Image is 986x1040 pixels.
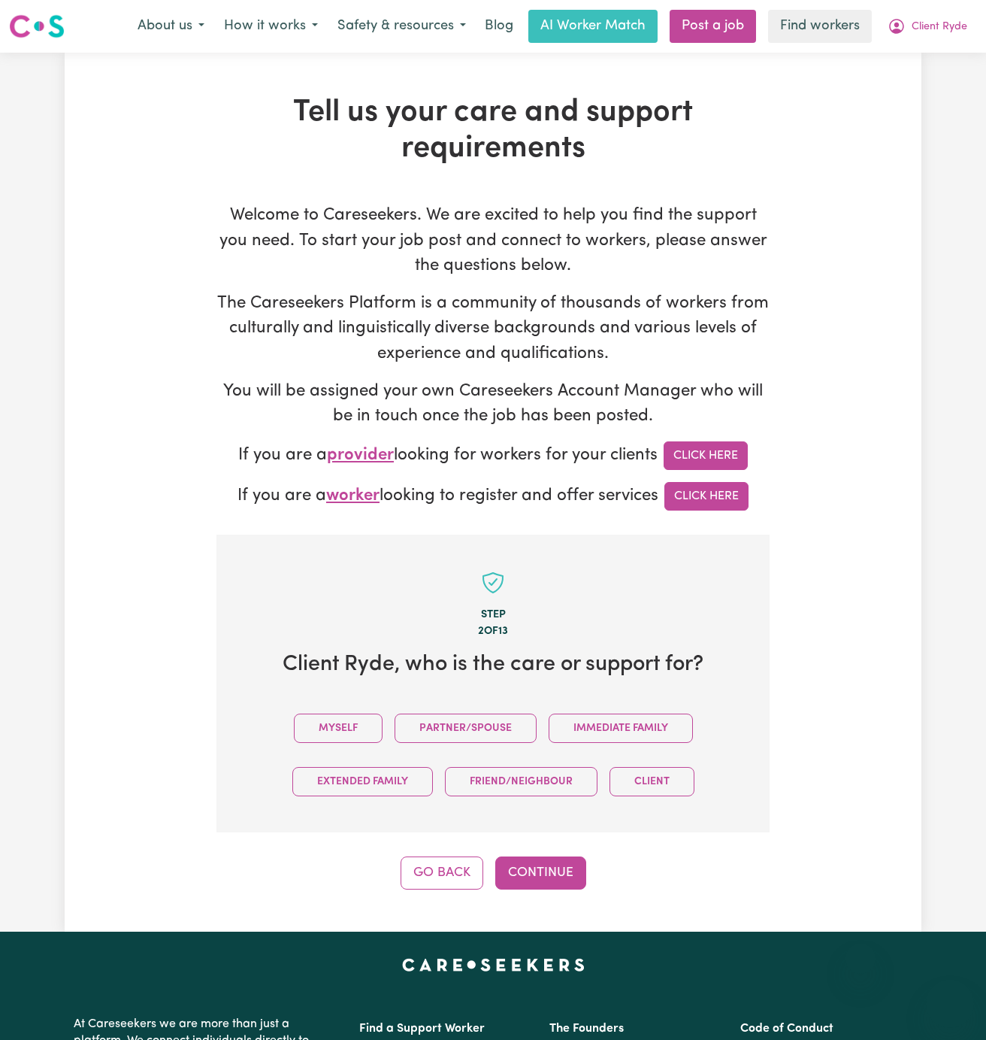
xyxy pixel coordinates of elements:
[9,13,65,40] img: Careseekers logo
[240,651,746,678] h2: Client Ryde , who is the care or support for?
[768,10,872,43] a: Find workers
[216,441,770,470] p: If you are a looking for workers for your clients
[326,487,380,505] span: worker
[294,714,383,743] button: Myself
[926,980,974,1028] iframe: Button to launch messaging window
[216,291,770,367] p: The Careseekers Platform is a community of thousands of workers from culturally and linguisticall...
[528,10,658,43] a: AI Worker Match
[216,95,770,167] h1: Tell us your care and support requirements
[216,203,770,279] p: Welcome to Careseekers. We are excited to help you find the support you need. To start your job p...
[549,714,693,743] button: Immediate Family
[845,944,876,974] iframe: Close message
[664,441,748,470] a: Click Here
[9,9,65,44] a: Careseekers logo
[216,379,770,429] p: You will be assigned your own Careseekers Account Manager who will be in touch once the job has b...
[476,10,522,43] a: Blog
[670,10,756,43] a: Post a job
[359,1023,485,1035] a: Find a Support Worker
[214,11,328,42] button: How it works
[292,767,433,796] button: Extended Family
[328,11,476,42] button: Safety & resources
[878,11,977,42] button: My Account
[549,1023,624,1035] a: The Founders
[240,607,746,623] div: Step
[327,447,394,464] span: provider
[609,767,694,796] button: Client
[216,482,770,511] p: If you are a looking to register and offer services
[445,767,597,796] button: Friend/Neighbour
[912,19,967,35] span: Client Ryde
[240,623,746,639] div: 2 of 13
[395,714,537,743] button: Partner/Spouse
[495,857,586,890] button: Continue
[402,959,585,971] a: Careseekers home page
[740,1023,833,1035] a: Code of Conduct
[664,482,749,511] a: Click Here
[128,11,214,42] button: About us
[401,857,483,890] button: Go Back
